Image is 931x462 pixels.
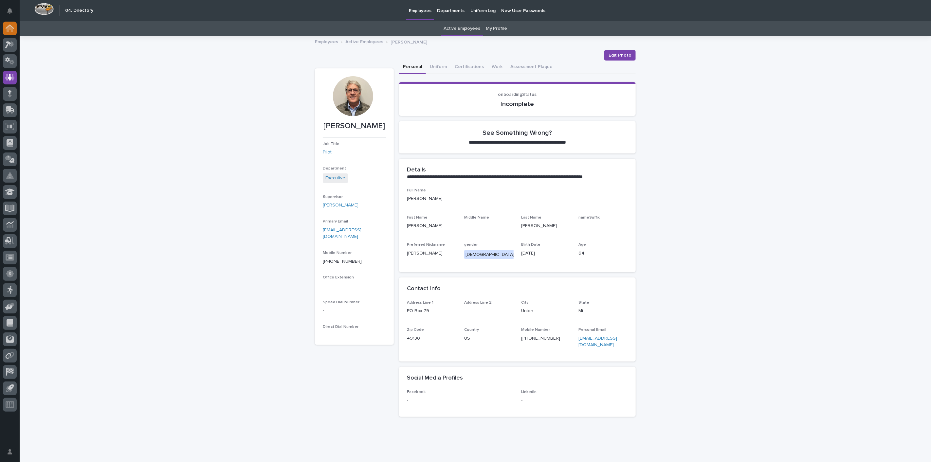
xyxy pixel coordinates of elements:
[3,4,17,18] button: Notifications
[407,308,456,314] p: PO Box 79
[323,149,332,156] a: Pilot
[578,301,589,305] span: State
[323,167,346,170] span: Department
[323,228,361,239] a: [EMAIL_ADDRESS][DOMAIN_NAME]
[323,251,352,255] span: Mobile Number
[521,222,571,229] p: [PERSON_NAME]
[407,390,426,394] span: Facebook
[609,52,631,59] span: Edit Photo
[521,243,541,247] span: Birth Date
[323,283,386,290] p: -
[444,21,480,36] a: Active Employees
[464,250,516,259] div: [DEMOGRAPHIC_DATA]
[34,3,54,15] img: Workspace Logo
[521,336,560,341] a: [PHONE_NUMBER]
[323,202,358,209] a: [PERSON_NAME]
[464,222,514,229] p: -
[407,250,456,257] p: [PERSON_NAME]
[483,129,552,137] h2: See Something Wrong?
[315,38,338,45] a: Employees
[407,188,426,192] span: Full Name
[323,300,359,304] span: Speed Dial Number
[578,336,617,347] a: [EMAIL_ADDRESS][DOMAIN_NAME]
[407,335,456,342] p: 49130
[323,195,343,199] span: Supervisor
[488,61,506,74] button: Work
[464,243,478,247] span: gender
[521,397,628,404] p: -
[407,195,628,202] p: [PERSON_NAME]
[323,325,358,329] span: Direct Dial Number
[391,38,427,45] p: [PERSON_NAME]
[521,250,571,257] p: [DATE]
[8,8,17,18] div: Notifications
[604,50,636,61] button: Edit Photo
[464,328,479,332] span: Country
[407,397,514,404] p: -
[323,121,386,131] p: [PERSON_NAME]
[323,259,362,264] a: [PHONE_NUMBER]
[407,301,433,305] span: Address Line 1
[464,335,514,342] p: US
[521,308,571,314] p: Union
[521,301,529,305] span: City
[323,220,348,223] span: Primary Email
[407,243,445,247] span: Preferred Nickname
[578,328,606,332] span: Personal Email
[407,328,424,332] span: Zip Code
[464,216,489,220] span: Middle Name
[399,61,426,74] button: Personal
[407,167,426,174] h2: Details
[464,301,492,305] span: Address Line 2
[323,307,386,314] p: -
[407,222,456,229] p: [PERSON_NAME]
[407,216,428,220] span: First Name
[521,216,542,220] span: Last Name
[451,61,488,74] button: Certifications
[325,175,345,182] a: Executive
[521,328,550,332] span: Mobile Number
[323,275,354,279] span: Office Extension
[464,308,514,314] p: -
[578,250,628,257] p: 64
[578,308,628,314] p: Mi
[578,222,628,229] p: -
[407,375,463,382] h2: Social Media Profiles
[506,61,557,74] button: Assessment Plaque
[521,390,537,394] span: LinkedIn
[407,285,441,293] h2: Contact Info
[407,100,628,108] p: Incomplete
[578,243,586,247] span: Age
[426,61,451,74] button: Uniform
[578,216,600,220] span: nameSuffix
[65,8,93,13] h2: 04. Directory
[345,38,383,45] a: Active Employees
[498,92,537,97] span: onboardingStatus
[323,142,339,146] span: Job Title
[486,21,507,36] a: My Profile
